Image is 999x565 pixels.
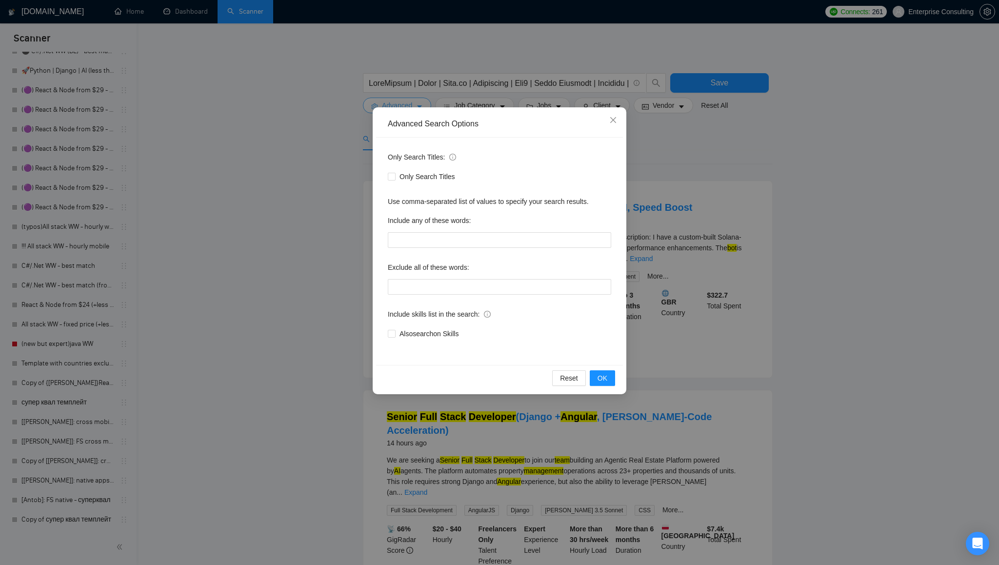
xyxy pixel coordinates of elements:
[388,309,491,320] span: Include skills list in the search:
[484,311,491,318] span: info-circle
[388,213,471,228] label: Include any of these words:
[552,370,586,386] button: Reset
[388,119,611,129] div: Advanced Search Options
[388,196,611,207] div: Use comma-separated list of values to specify your search results.
[449,154,456,161] span: info-circle
[560,373,578,383] span: Reset
[609,116,617,124] span: close
[396,328,462,339] span: Also search on Skills
[388,260,469,275] label: Exclude all of these words:
[590,370,615,386] button: OK
[598,373,607,383] span: OK
[600,107,626,134] button: Close
[966,532,989,555] div: Open Intercom Messenger
[388,152,456,162] span: Only Search Titles:
[396,171,459,182] span: Only Search Titles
